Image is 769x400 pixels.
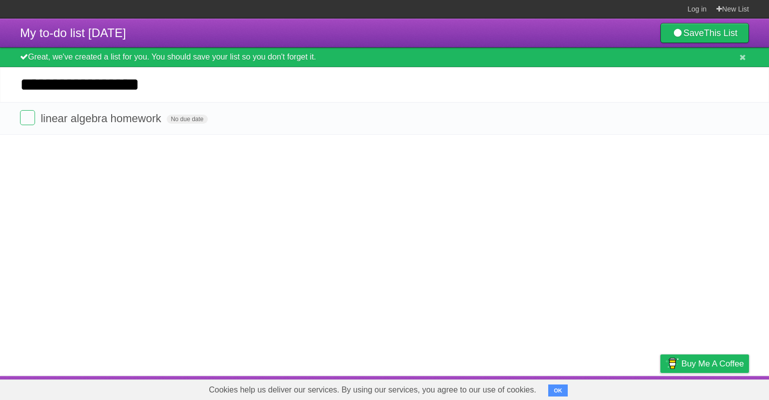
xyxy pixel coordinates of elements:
[613,378,635,397] a: Terms
[660,354,749,373] a: Buy me a coffee
[199,380,546,400] span: Cookies help us deliver our services. By using our services, you agree to our use of cookies.
[20,26,126,40] span: My to-do list [DATE]
[527,378,548,397] a: About
[681,355,744,372] span: Buy me a coffee
[660,23,749,43] a: SaveThis List
[41,112,164,125] span: linear algebra homework
[665,355,679,372] img: Buy me a coffee
[548,384,568,396] button: OK
[167,115,207,124] span: No due date
[560,378,601,397] a: Developers
[686,378,749,397] a: Suggest a feature
[704,28,737,38] b: This List
[20,110,35,125] label: Done
[647,378,673,397] a: Privacy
